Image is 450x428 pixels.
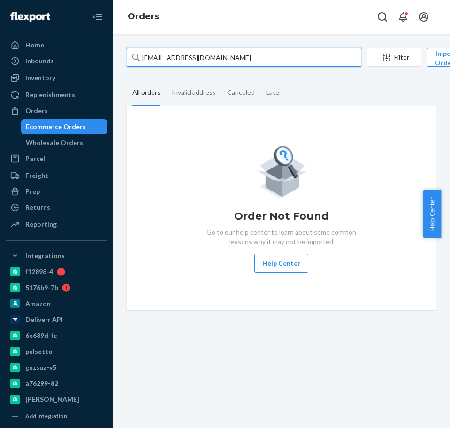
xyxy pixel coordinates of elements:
[6,70,107,85] a: Inventory
[127,48,361,67] input: Search orders
[6,411,107,422] a: Add Integration
[6,151,107,166] a: Parcel
[25,73,55,83] div: Inventory
[6,376,107,391] a: a76299-82
[25,379,58,388] div: a76299-82
[6,87,107,102] a: Replenishments
[6,38,107,53] a: Home
[6,344,107,359] a: pulsetto
[6,328,107,343] a: 6e639d-fc
[25,251,65,260] div: Integrations
[25,40,44,50] div: Home
[254,254,308,273] button: Help Center
[25,315,63,324] div: Deliverr API
[25,90,75,99] div: Replenishments
[25,412,67,420] div: Add Integration
[6,312,107,327] a: Deliverr API
[6,264,107,279] a: f12898-4
[6,217,107,232] a: Reporting
[6,53,107,69] a: Inbounds
[21,135,107,150] a: Wholesale Orders
[25,106,48,115] div: Orders
[25,283,58,292] div: 5176b9-7b
[367,48,421,67] button: Filter
[6,168,107,183] a: Freight
[199,228,364,246] p: Go to our help center to learn about some common reasons why it may not be imported.
[6,248,107,263] button: Integrations
[21,119,107,134] a: Ecommerce Orders
[10,12,50,22] img: Flexport logo
[26,122,86,131] div: Ecommerce Orders
[25,347,53,356] div: pulsetto
[6,200,107,215] a: Returns
[6,184,107,199] a: Prep
[25,363,56,372] div: gnzsuz-v5
[6,360,107,375] a: gnzsuz-v5
[414,8,433,26] button: Open account menu
[25,299,51,308] div: Amazon
[172,80,216,105] div: Invalid address
[6,280,107,295] a: 5176b9-7b
[25,171,48,180] div: Freight
[6,103,107,118] a: Orders
[128,11,159,22] a: Orders
[25,220,57,229] div: Reporting
[423,190,441,238] button: Help Center
[25,395,79,404] div: [PERSON_NAME]
[394,8,412,26] button: Open notifications
[234,209,329,224] h1: Order Not Found
[373,8,392,26] button: Open Search Box
[256,144,307,198] img: Empty list
[88,8,107,26] button: Close Navigation
[25,331,57,340] div: 6e639d-fc
[120,3,167,31] ol: breadcrumbs
[132,80,160,106] div: All orders
[25,187,40,196] div: Prep
[25,154,45,163] div: Parcel
[25,203,50,212] div: Returns
[6,296,107,311] a: Amazon
[25,267,53,276] div: f12898-4
[26,138,83,147] div: Wholesale Orders
[266,80,279,105] div: Late
[25,56,54,66] div: Inbounds
[6,392,107,407] a: [PERSON_NAME]
[227,80,255,105] div: Canceled
[367,53,421,62] div: Filter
